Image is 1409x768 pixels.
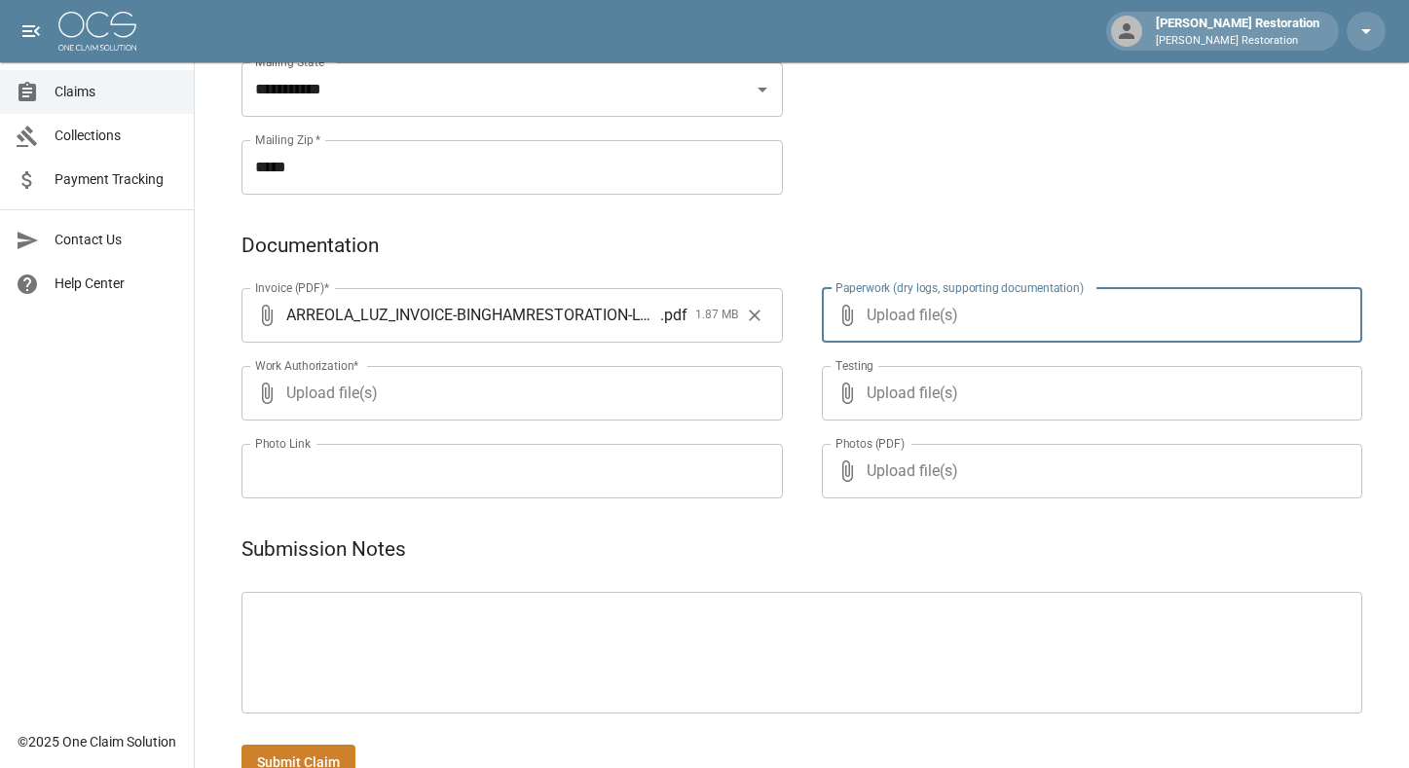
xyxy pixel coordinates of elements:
[867,366,1311,421] span: Upload file(s)
[18,732,176,751] div: © 2025 One Claim Solution
[835,435,905,452] label: Photos (PDF)
[255,357,359,374] label: Work Authorization*
[1156,33,1319,50] p: [PERSON_NAME] Restoration
[255,54,331,70] label: Mailing State
[835,279,1084,296] label: Paperwork (dry logs, supporting documentation)
[12,12,51,51] button: open drawer
[55,274,178,294] span: Help Center
[255,131,321,148] label: Mailing Zip
[286,366,730,421] span: Upload file(s)
[55,230,178,250] span: Contact Us
[255,279,330,296] label: Invoice (PDF)*
[55,169,178,190] span: Payment Tracking
[55,126,178,146] span: Collections
[867,444,1311,498] span: Upload file(s)
[740,301,769,330] button: Clear
[255,435,311,452] label: Photo Link
[58,12,136,51] img: ocs-logo-white-transparent.png
[867,288,1311,343] span: Upload file(s)
[835,357,873,374] label: Testing
[286,304,660,326] span: ARREOLA_LUZ_INVOICE-BINGHAMRESTORATION-LVN
[749,76,776,103] button: Open
[695,306,738,325] span: 1.87 MB
[55,82,178,102] span: Claims
[1148,14,1327,49] div: [PERSON_NAME] Restoration
[660,304,687,326] span: . pdf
